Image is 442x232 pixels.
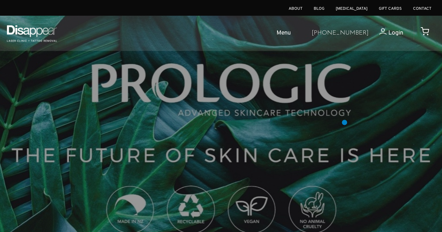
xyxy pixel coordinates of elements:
[312,28,369,38] a: [PHONE_NUMBER]
[5,21,58,46] img: Disappear - Laser Clinic and Tattoo Removal Services in Sydney, Australia
[388,29,403,37] span: Login
[369,28,403,38] a: Login
[289,6,303,12] a: About
[379,6,402,12] a: Gift Cards
[413,6,432,12] a: Contact
[336,6,368,12] a: [MEDICAL_DATA]
[64,22,306,45] ul: Open Mobile Menu
[276,28,291,38] span: Menu
[252,22,306,45] a: Menu
[314,6,325,12] a: Blog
